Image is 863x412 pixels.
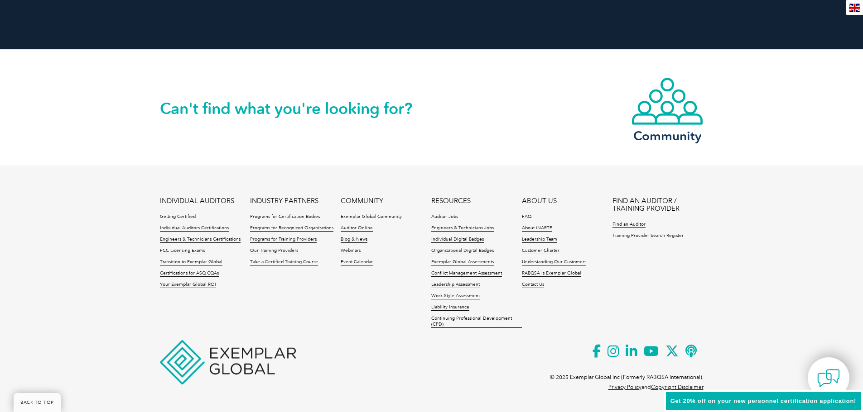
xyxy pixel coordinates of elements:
img: Exemplar Global [160,340,296,384]
span: Get 20% off on your new personnel certification application! [670,398,856,404]
a: Exemplar Global Assessments [431,259,494,265]
h2: Can't find what you're looking for? [160,101,432,116]
a: Individual Digital Badges [431,237,484,243]
a: Copyright Disclaimer [651,384,704,390]
p: © 2025 Exemplar Global Inc (Formerly RABQSA International). [550,372,704,382]
a: FIND AN AUDITOR / TRAINING PROVIDER [612,197,703,213]
a: Programs for Training Providers [250,237,317,243]
a: Find an Auditor [612,222,646,228]
p: and [608,382,704,392]
a: Engineers & Technicians Jobs [431,225,494,232]
a: Leadership Team [522,237,557,243]
a: Take a Certified Training Course [250,259,318,265]
a: Programs for Certification Bodies [250,214,320,220]
a: FCC Licensing Exams [160,248,205,254]
a: Auditor Online [341,225,373,232]
a: Certifications for ASQ CQAs [160,270,219,277]
a: RESOURCES [431,197,471,205]
a: Organizational Digital Badges [431,248,494,254]
a: Liability Insurance [431,304,469,311]
a: Event Calendar [341,259,373,265]
a: Understanding Our Customers [522,259,586,265]
a: Getting Certified [160,214,196,220]
a: Blog & News [341,237,367,243]
img: icon-community.webp [631,77,704,126]
img: en [849,4,860,12]
a: INDUSTRY PARTNERS [250,197,318,205]
a: Exemplar Global Community [341,214,402,220]
a: RABQSA is Exemplar Global [522,270,581,277]
a: BACK TO TOP [14,393,61,412]
a: About iNARTE [522,225,552,232]
img: contact-chat.png [817,367,840,389]
a: Continuing Professional Development (CPD) [431,316,522,328]
a: Work Style Assessment [431,293,480,299]
a: ABOUT US [522,197,557,205]
a: Engineers & Technicians Certifications [160,237,241,243]
a: INDIVIDUAL AUDITORS [160,197,234,205]
a: Our Training Providers [250,248,298,254]
a: Training Provider Search Register [612,233,684,239]
a: Individual Auditors Certifications [160,225,229,232]
a: Transition to Exemplar Global [160,259,222,265]
a: COMMUNITY [341,197,383,205]
a: Contact Us [522,282,544,288]
a: Conflict Management Assessment [431,270,502,277]
a: Auditor Jobs [431,214,458,220]
a: Programs for Recognized Organizations [250,225,333,232]
a: Leadership Assessment [431,282,480,288]
a: Customer Charter [522,248,559,254]
a: Your Exemplar Global ROI [160,282,216,288]
a: FAQ [522,214,531,220]
a: Community [631,77,704,142]
h3: Community [631,130,704,142]
a: Privacy Policy [608,384,641,390]
a: Webinars [341,248,361,254]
